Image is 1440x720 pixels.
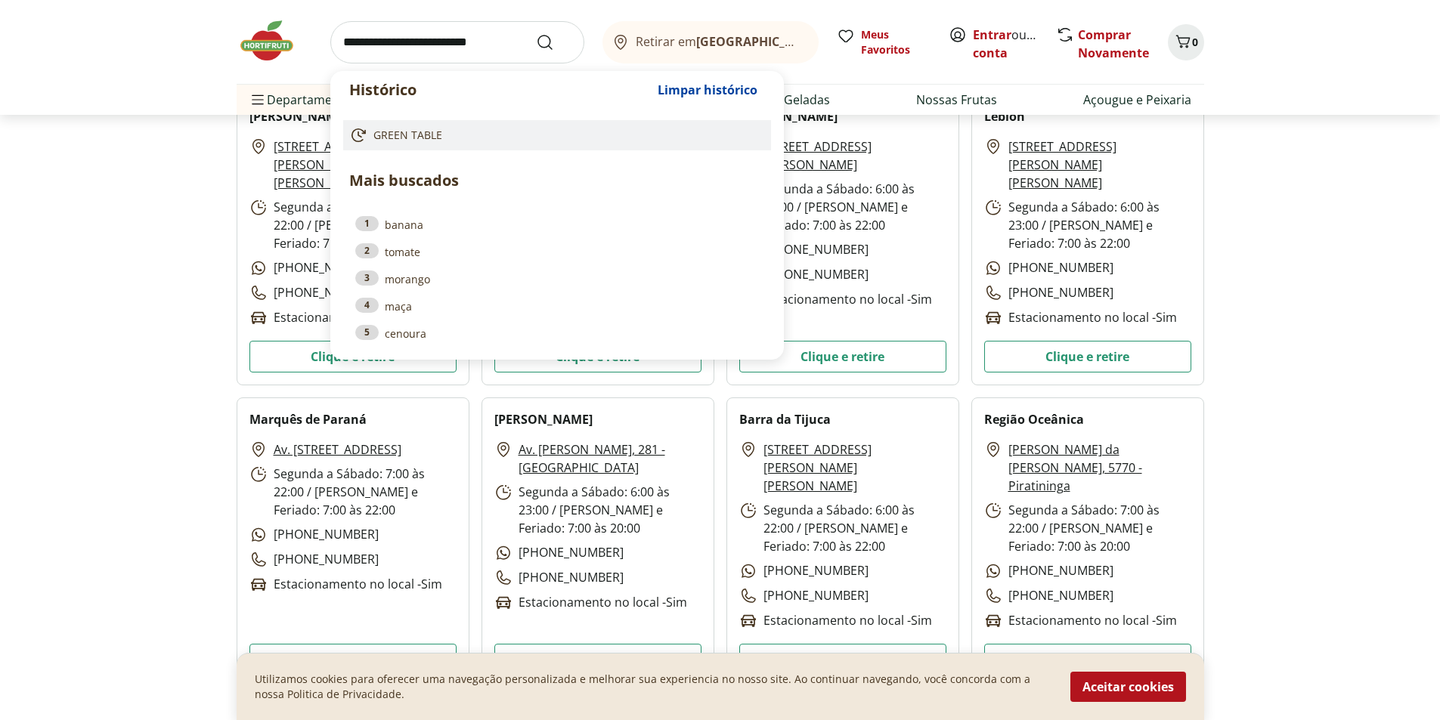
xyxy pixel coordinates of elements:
p: Estacionamento no local - Sim [739,611,932,630]
div: 1 [355,216,379,231]
div: 2 [355,243,379,258]
div: 5 [355,325,379,340]
p: Estacionamento no local - Sim [249,575,442,594]
p: Segunda a Sábado: 6:00 às 23:00 / [PERSON_NAME] e Feriado: 7:00 às 20:00 [494,483,701,537]
span: ou [973,26,1040,62]
p: [PHONE_NUMBER] [984,258,1113,277]
h2: [PERSON_NAME] [739,107,838,125]
p: [PHONE_NUMBER] [984,561,1113,580]
span: Departamentos [249,82,358,118]
p: Utilizamos cookies para oferecer uma navegação personalizada e melhorar sua experiencia no nosso ... [255,672,1052,702]
a: [PERSON_NAME] da [PERSON_NAME], 5770 - Piratininga [1008,440,1191,495]
a: 1banana [355,216,759,233]
p: [PHONE_NUMBER] [249,525,379,544]
p: [PHONE_NUMBER] [494,543,624,562]
span: Meus Favoritos [861,27,931,57]
p: Segunda a Sábado: 6:00 às 22:00 / [PERSON_NAME] e Feriado: 7:00 às 22:00 [249,198,457,252]
a: Av. [STREET_ADDRESS] [274,440,401,459]
p: Estacionamento no local - Sim [984,611,1177,630]
a: 4maça [355,298,759,314]
a: Entrar [973,26,1011,43]
button: Clique e retire [739,644,946,675]
a: 3morango [355,270,759,287]
button: Clique e retire [494,644,701,675]
p: [PHONE_NUMBER] [984,586,1113,605]
p: Estacionamento no local - Sim [984,308,1177,327]
a: [STREET_ADDRESS][PERSON_NAME][PERSON_NAME] [274,138,457,192]
span: GREEN TABLE [373,128,442,143]
a: GREEN TABLE [349,126,759,144]
p: Segunda a Sábado: 7:00 às 22:00 / [PERSON_NAME] e Feriado: 7:00 às 22:00 [249,465,457,519]
button: Clique e retire [249,644,457,675]
p: [PHONE_NUMBER] [984,283,1113,302]
button: Limpar histórico [650,72,765,108]
input: search [330,21,584,63]
p: [PHONE_NUMBER] [739,240,869,259]
a: 5cenoura [355,325,759,341]
p: [PHONE_NUMBER] [249,258,379,277]
b: [GEOGRAPHIC_DATA]/[GEOGRAPHIC_DATA] [696,33,951,50]
a: Av. [PERSON_NAME], 281 - [GEOGRAPHIC_DATA] [519,440,701,477]
p: Estacionamento no local - Sim [494,593,687,612]
h2: Região Oceânica [984,410,1084,428]
p: [PHONE_NUMBER] [739,586,869,605]
a: Nossas Frutas [916,91,997,109]
h2: [PERSON_NAME] [494,410,593,428]
button: Clique e retire [249,341,457,372]
h2: Marquês de Paraná [249,410,367,428]
p: Estacionamento no local - Sim [249,308,442,327]
p: [PHONE_NUMBER] [739,265,869,284]
img: Hortifruti [237,18,312,63]
span: 0 [1192,35,1198,49]
a: Açougue e Peixaria [1083,91,1191,109]
button: Menu [249,82,267,118]
p: Estacionamento no local - Sim [739,290,932,309]
div: 3 [355,270,379,286]
h2: Barra da Tijuca [739,410,831,428]
button: Aceitar cookies [1070,672,1186,702]
p: Mais buscados [349,169,765,192]
p: Segunda a Sábado: 6:00 às 23:00 / [PERSON_NAME] e Feriado: 7:00 às 22:00 [984,198,1191,252]
p: [PHONE_NUMBER] [249,550,379,569]
a: Criar conta [973,26,1056,61]
p: Segunda a Sábado: 7:00 às 22:00 / [PERSON_NAME] e Feriado: 7:00 às 20:00 [984,501,1191,555]
a: Meus Favoritos [837,27,931,57]
span: Retirar em [636,35,803,48]
p: [PHONE_NUMBER] [494,568,624,587]
span: Limpar histórico [658,84,757,96]
p: Segunda a Sábado: 6:00 às 23:00 / [PERSON_NAME] e Feriado: 7:00 às 22:00 [739,180,946,234]
a: 2tomate [355,243,759,260]
button: Clique e retire [984,341,1191,372]
p: [PHONE_NUMBER] [739,561,869,580]
button: Submit Search [536,33,572,51]
p: Segunda a Sábado: 6:00 às 22:00 / [PERSON_NAME] e Feriado: 7:00 às 22:00 [739,501,946,555]
a: [STREET_ADDRESS][PERSON_NAME][PERSON_NAME] [763,440,946,495]
a: [STREET_ADDRESS][PERSON_NAME] [763,138,946,174]
a: Comprar Novamente [1078,26,1149,61]
button: Carrinho [1168,24,1204,60]
h2: Leblon [984,107,1025,125]
div: 4 [355,298,379,313]
button: Clique e retire [739,341,946,372]
p: [PHONE_NUMBER] [249,283,379,302]
button: Clique e retire [984,644,1191,675]
button: Retirar em[GEOGRAPHIC_DATA]/[GEOGRAPHIC_DATA] [602,21,819,63]
a: [STREET_ADDRESS][PERSON_NAME][PERSON_NAME] [1008,138,1191,192]
p: Histórico [349,79,650,100]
